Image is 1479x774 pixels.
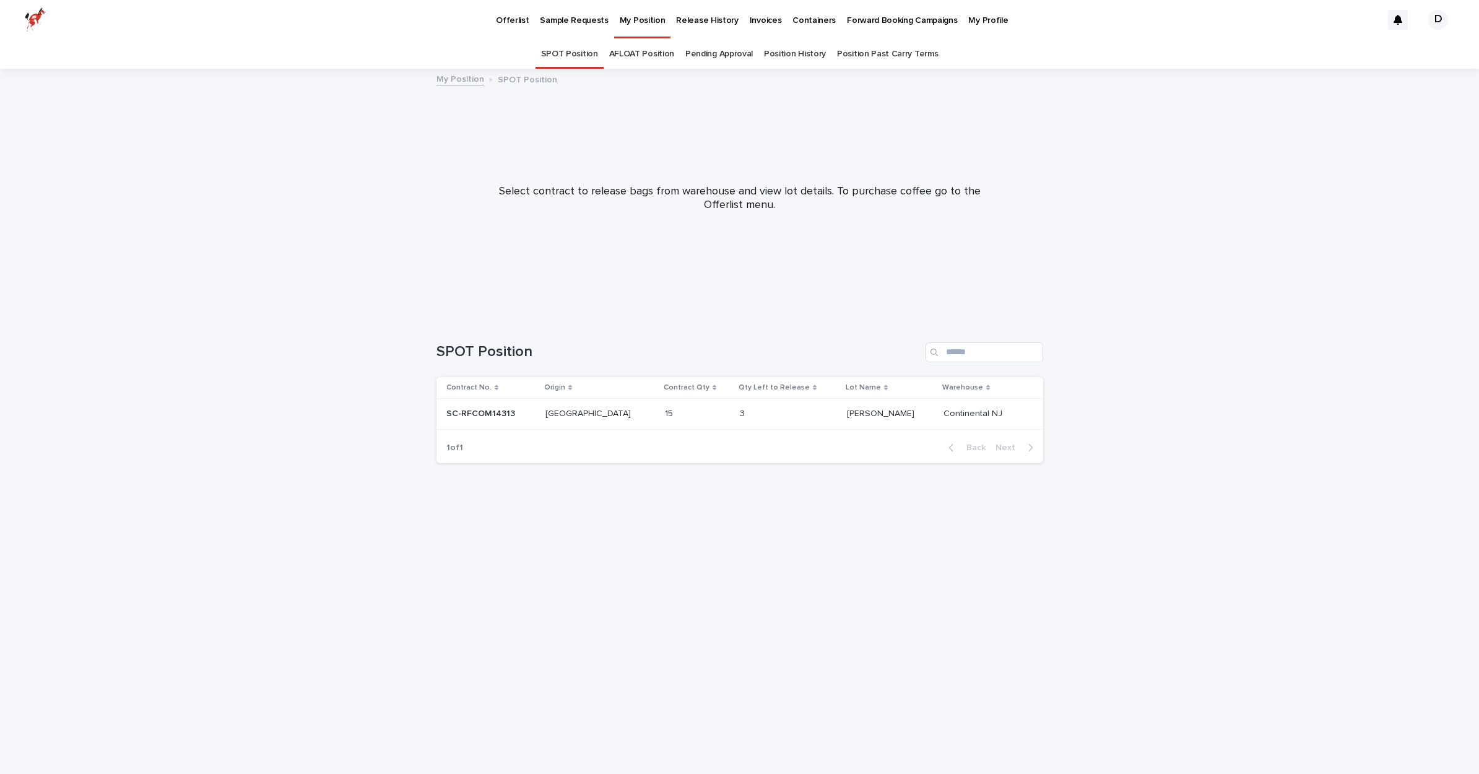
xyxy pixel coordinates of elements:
p: Origin [544,381,565,394]
p: Contract No. [446,381,492,394]
a: Pending Approval [685,40,753,69]
span: Back [959,443,986,452]
p: [GEOGRAPHIC_DATA] [545,406,633,419]
p: Qty Left to Release [739,381,810,394]
p: 3 [740,406,747,419]
a: My Position [436,71,484,85]
p: 15 [665,406,675,419]
p: Contract Qty [664,381,709,394]
span: Next [995,443,1023,452]
p: Select contract to release bags from warehouse and view lot details. To purchase coffee go to the... [492,185,987,212]
p: 1 of 1 [436,433,473,463]
tr: SC-RFCOM14313SC-RFCOM14313 [GEOGRAPHIC_DATA][GEOGRAPHIC_DATA] 1515 33 [PERSON_NAME][PERSON_NAME] ... [436,399,1043,430]
a: Position History [764,40,826,69]
button: Back [939,442,991,453]
p: Lot Name [846,381,881,394]
p: [PERSON_NAME] [847,406,917,419]
a: AFLOAT Position [609,40,674,69]
p: Warehouse [942,381,983,394]
h1: SPOT Position [436,343,921,361]
a: Position Past Carry Terms [837,40,938,69]
p: SC-RFCOM14313 [446,406,518,419]
button: Next [991,442,1043,453]
img: zttTXibQQrCfv9chImQE [25,7,46,32]
div: D [1428,10,1448,30]
p: SPOT Position [498,72,557,85]
a: SPOT Position [541,40,598,69]
input: Search [926,342,1043,362]
p: Continental NJ [943,406,1005,419]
